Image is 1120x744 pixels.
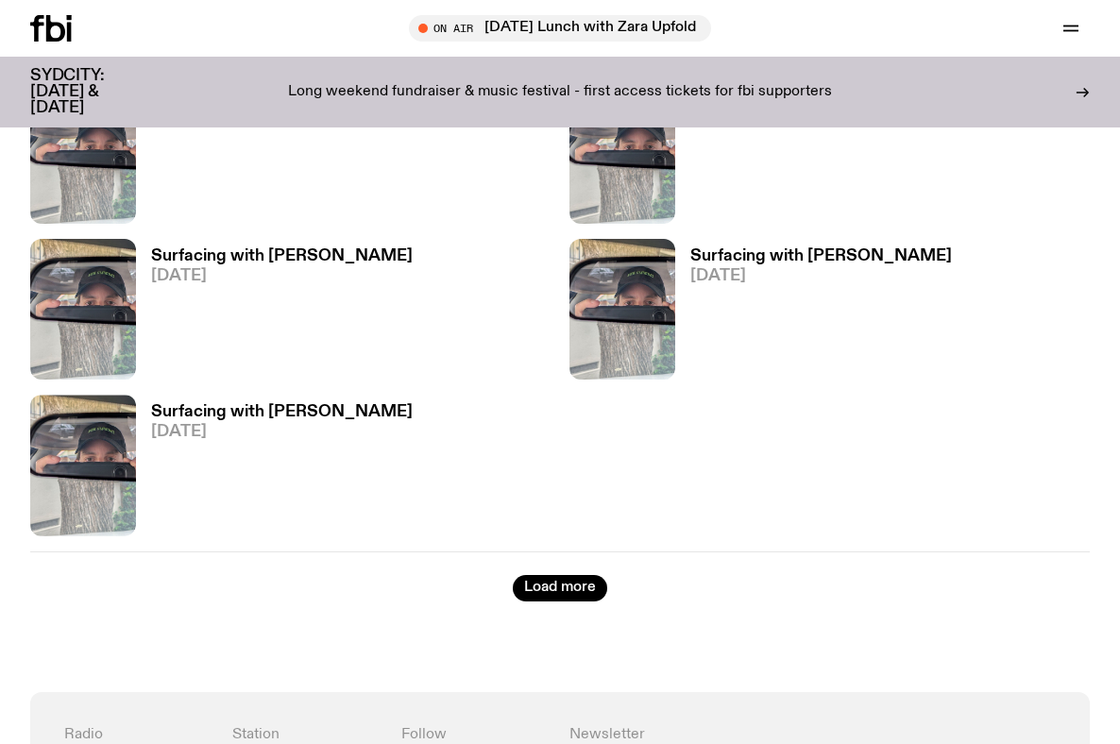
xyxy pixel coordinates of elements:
a: Surfacing with [PERSON_NAME][DATE] [136,248,413,380]
h4: Newsletter [569,726,888,744]
p: Long weekend fundraiser & music festival - first access tickets for fbi supporters [288,84,832,101]
span: [DATE] [151,424,413,440]
h3: SYDCITY: [DATE] & [DATE] [30,68,151,116]
a: Surfacing with [PERSON_NAME][DATE] [675,248,952,380]
h3: Surfacing with [PERSON_NAME] [151,404,413,420]
span: [DATE] [151,268,413,284]
h3: Surfacing with [PERSON_NAME] [151,248,413,264]
a: Surfacing with [PERSON_NAME][DATE] [136,404,413,535]
a: Surfacing with [PERSON_NAME][DATE] [136,93,413,224]
button: Load more [513,575,607,601]
button: On Air[DATE] Lunch with Zara Upfold [409,15,711,42]
a: Surfacing with [PERSON_NAME][DATE] [675,93,952,224]
h4: Radio [64,726,213,744]
h3: Surfacing with [PERSON_NAME] [690,248,952,264]
h4: Station [232,726,382,744]
span: [DATE] [690,268,952,284]
h4: Follow [401,726,551,744]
